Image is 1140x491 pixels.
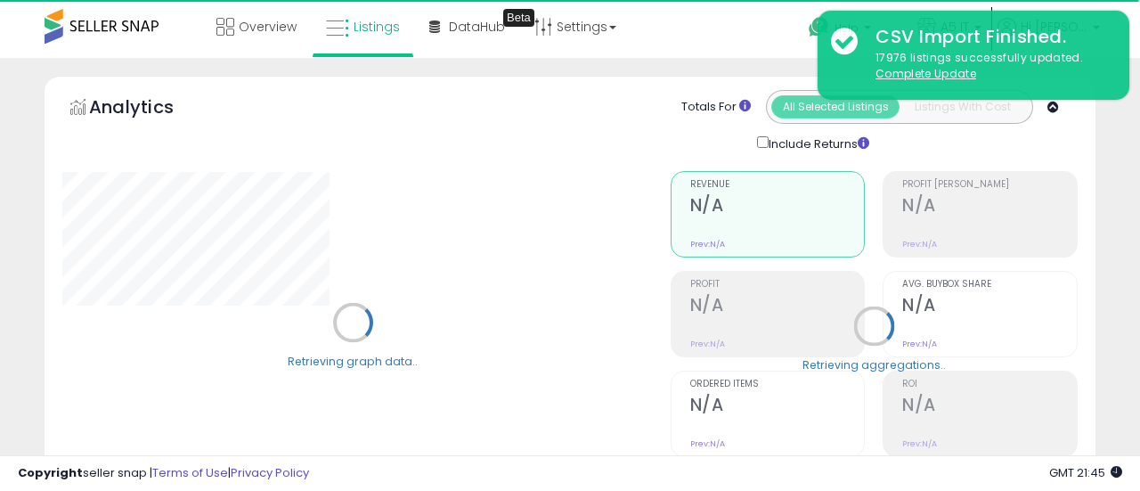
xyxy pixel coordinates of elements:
[744,133,891,153] div: Include Returns
[802,356,946,372] div: Retrieving aggregations..
[18,465,309,482] div: seller snap | |
[503,9,534,27] div: Tooltip anchor
[681,99,751,116] div: Totals For
[18,464,83,481] strong: Copyright
[899,95,1027,119] button: Listings With Cost
[875,66,976,81] u: Complete Update
[288,353,418,369] div: Retrieving graph data..
[771,95,900,119] button: All Selected Listings
[794,3,901,58] a: Help
[239,18,297,36] span: Overview
[89,94,208,124] h5: Analytics
[808,16,830,38] i: Get Help
[449,18,505,36] span: DataHub
[862,50,1116,83] div: 17976 listings successfully updated.
[862,24,1116,50] div: CSV Import Finished.
[354,18,400,36] span: Listings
